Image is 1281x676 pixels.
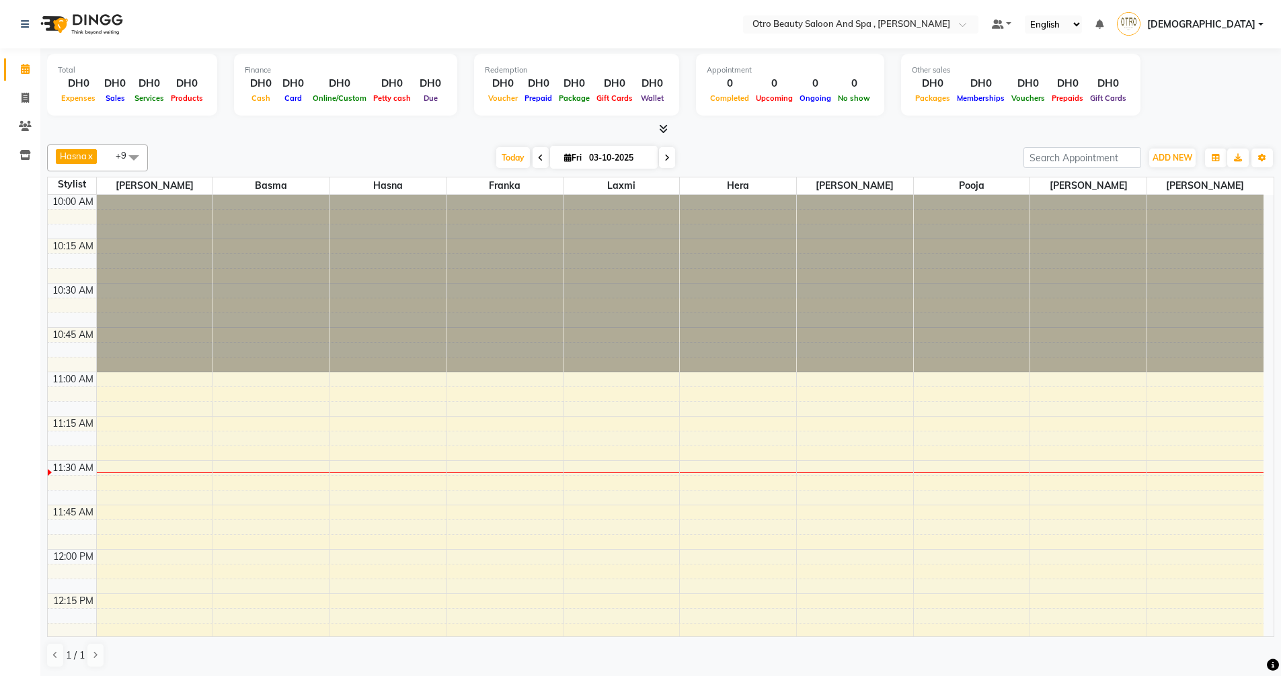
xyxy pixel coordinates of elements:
[637,93,667,103] span: Wallet
[131,76,167,91] div: DH0
[414,76,447,91] div: DH0
[66,648,85,663] span: 1 / 1
[561,153,585,163] span: Fri
[521,93,555,103] span: Prepaid
[914,177,1030,194] span: Pooja
[555,76,593,91] div: DH0
[309,93,370,103] span: Online/Custom
[485,65,668,76] div: Redemption
[50,239,96,253] div: 10:15 AM
[1048,76,1087,91] div: DH0
[707,76,752,91] div: 0
[50,195,96,209] div: 10:00 AM
[309,76,370,91] div: DH0
[167,76,206,91] div: DH0
[167,93,206,103] span: Products
[796,93,834,103] span: Ongoing
[102,93,128,103] span: Sales
[58,93,99,103] span: Expenses
[1048,93,1087,103] span: Prepaids
[1147,17,1255,32] span: [DEMOGRAPHIC_DATA]
[593,93,636,103] span: Gift Cards
[131,93,167,103] span: Services
[496,147,530,168] span: Today
[954,76,1008,91] div: DH0
[50,505,96,519] div: 11:45 AM
[99,76,131,91] div: DH0
[555,93,593,103] span: Package
[97,177,213,194] span: [PERSON_NAME]
[1023,147,1141,168] input: Search Appointment
[420,93,441,103] span: Due
[277,76,309,91] div: DH0
[50,284,96,298] div: 10:30 AM
[1147,177,1264,194] span: [PERSON_NAME]
[521,76,555,91] div: DH0
[58,65,206,76] div: Total
[50,417,96,431] div: 11:15 AM
[912,93,954,103] span: Packages
[834,76,874,91] div: 0
[50,372,96,386] div: 11:00 AM
[485,76,521,91] div: DH0
[485,93,521,103] span: Voucher
[1087,93,1130,103] span: Gift Cards
[1030,177,1147,194] span: [PERSON_NAME]
[796,76,834,91] div: 0
[245,76,277,91] div: DH0
[1087,76,1130,91] div: DH0
[834,93,874,103] span: No show
[330,177,447,194] span: Hasna
[50,594,96,608] div: 12:15 PM
[116,150,137,161] span: +9
[797,177,913,194] span: [PERSON_NAME]
[752,76,796,91] div: 0
[34,5,126,43] img: logo
[50,328,96,342] div: 10:45 AM
[954,93,1008,103] span: Memberships
[1008,76,1048,91] div: DH0
[1149,149,1196,167] button: ADD NEW
[564,177,680,194] span: Laxmi
[1117,12,1140,36] img: Sunita
[87,151,93,161] a: x
[245,65,447,76] div: Finance
[60,151,87,161] span: Hasna
[912,65,1130,76] div: Other sales
[50,461,96,475] div: 11:30 AM
[585,148,652,168] input: 2025-10-03
[370,93,414,103] span: Petty cash
[752,93,796,103] span: Upcoming
[248,93,274,103] span: Cash
[281,93,305,103] span: Card
[48,177,96,192] div: Stylist
[680,177,796,194] span: Hera
[593,76,636,91] div: DH0
[707,65,874,76] div: Appointment
[50,550,96,564] div: 12:00 PM
[912,76,954,91] div: DH0
[636,76,668,91] div: DH0
[707,93,752,103] span: Completed
[1008,93,1048,103] span: Vouchers
[370,76,414,91] div: DH0
[213,177,329,194] span: Basma
[58,76,99,91] div: DH0
[1153,153,1192,163] span: ADD NEW
[447,177,563,194] span: Franka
